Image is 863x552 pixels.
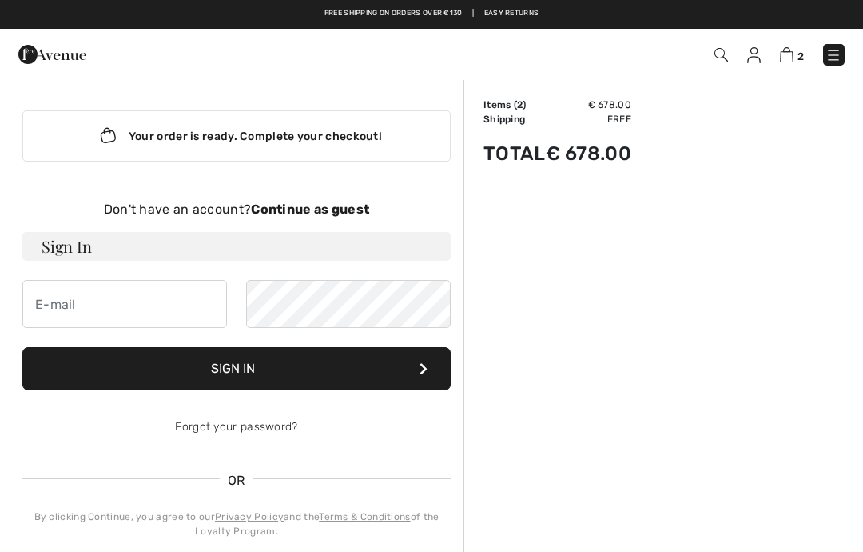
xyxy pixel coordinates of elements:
td: Shipping [483,112,546,126]
span: | [472,8,474,19]
img: 1ère Avenue [18,38,86,70]
a: Free shipping on orders over €130 [324,8,463,19]
span: OR [220,471,253,490]
strong: Continue as guest [251,202,369,217]
input: E-mail [22,280,227,328]
a: Terms & Conditions [319,511,410,522]
div: By clicking Continue, you agree to our and the of the Loyalty Program. [22,510,451,538]
td: Total [483,126,546,181]
button: Sign In [22,347,451,390]
a: Privacy Policy [215,511,284,522]
a: 1ère Avenue [18,46,86,61]
td: Items ( ) [483,98,546,112]
iframe: Dialoogvenster Inloggen met Google [535,16,847,304]
div: Don't have an account? [22,200,451,219]
div: Your order is ready. Complete your checkout! [22,110,451,162]
span: 2 [517,99,523,110]
a: Easy Returns [484,8,539,19]
a: Forgot your password? [175,420,297,434]
h3: Sign In [22,232,451,261]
